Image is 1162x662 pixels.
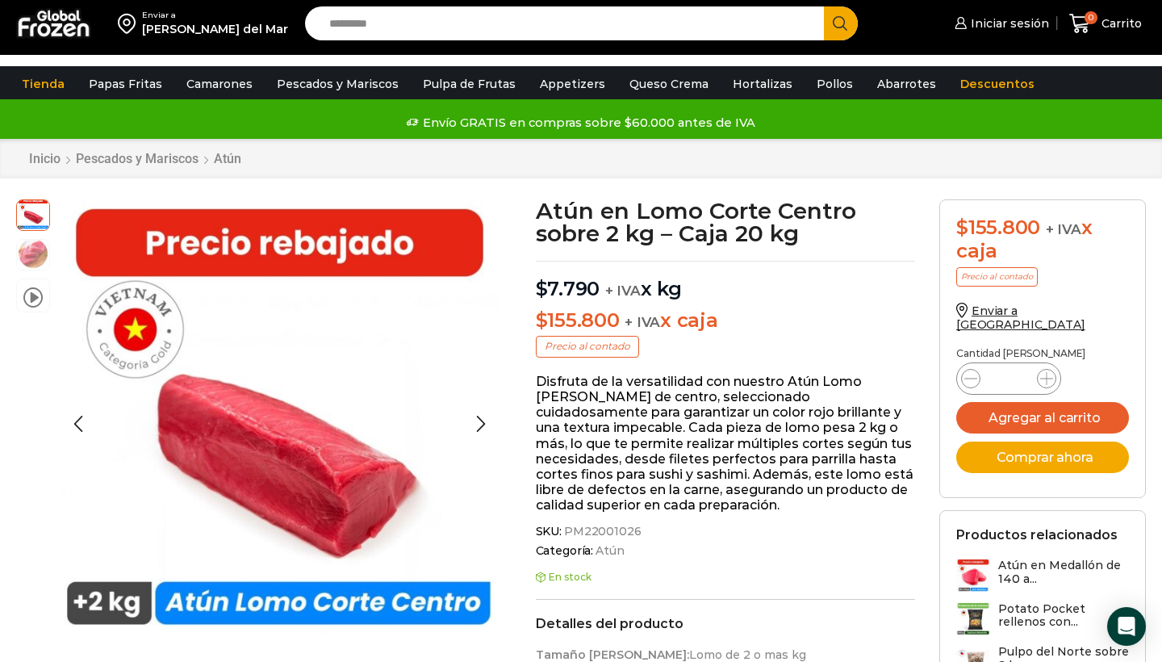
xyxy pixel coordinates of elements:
span: + IVA [625,314,660,330]
a: Atún en Medallón de 140 a... [956,559,1129,593]
p: x kg [536,261,916,301]
h3: Potato Pocket rellenos con... [998,602,1129,630]
bdi: 7.790 [536,277,600,300]
span: $ [536,277,548,300]
a: Pescados y Mariscos [269,69,407,99]
a: Abarrotes [869,69,944,99]
p: Precio al contado [956,267,1038,287]
div: Enviar a [142,10,288,21]
a: Descuentos [952,69,1043,99]
span: + IVA [1046,221,1081,237]
p: x caja [536,309,916,333]
input: Product quantity [993,367,1024,390]
span: PM22001026 [562,525,642,538]
span: Carrito [1097,15,1142,31]
div: Next slide [461,404,501,445]
span: atun-lomo-corte [17,237,49,270]
span: $ [956,216,968,239]
p: Cantidad [PERSON_NAME] [956,348,1129,359]
div: 1 / 3 [58,199,501,643]
a: Queso Crema [621,69,717,99]
nav: Breadcrumb [28,151,242,166]
bdi: 155.800 [536,308,620,332]
a: Pollos [809,69,861,99]
a: Camarones [178,69,261,99]
span: 0 [1085,11,1097,24]
strong: Tamaño [PERSON_NAME]: [536,647,689,662]
span: Categoría: [536,544,916,558]
div: x caja [956,216,1129,263]
a: Tienda [14,69,73,99]
a: Inicio [28,151,61,166]
a: Pulpa de Frutas [415,69,524,99]
h2: Productos relacionados [956,527,1118,543]
a: Atún [593,544,624,558]
a: Appetizers [532,69,613,99]
div: Open Intercom Messenger [1107,607,1146,646]
img: atun corte centro [58,199,501,643]
p: Precio al contado [536,336,639,357]
p: Disfruta de la versatilidad con nuestro Atún Lomo [PERSON_NAME] de centro, seleccionado cuidadosa... [536,374,916,513]
button: Comprar ahora [956,442,1129,473]
a: Atún [213,151,242,166]
p: En stock [536,572,916,583]
span: atun corte centro [17,198,49,230]
a: Potato Pocket rellenos con... [956,602,1129,637]
a: Hortalizas [725,69,800,99]
span: + IVA [605,283,641,299]
a: Pescados y Mariscos [75,151,199,166]
h3: Atún en Medallón de 140 a... [998,559,1129,586]
h2: Detalles del producto [536,616,916,631]
a: Iniciar sesión [951,7,1049,40]
button: Search button [824,6,858,40]
a: Enviar a [GEOGRAPHIC_DATA] [956,304,1085,332]
a: Papas Fritas [81,69,170,99]
span: SKU: [536,525,916,538]
div: Previous slide [58,404,98,445]
bdi: 155.800 [956,216,1040,239]
h1: Atún en Lomo Corte Centro sobre 2 kg – Caja 20 kg [536,199,916,245]
span: Iniciar sesión [967,15,1049,31]
button: Agregar al carrito [956,402,1129,434]
div: [PERSON_NAME] del Mar [142,21,288,37]
span: $ [536,308,548,332]
a: 0 Carrito [1065,5,1146,43]
img: address-field-icon.svg [118,10,142,37]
